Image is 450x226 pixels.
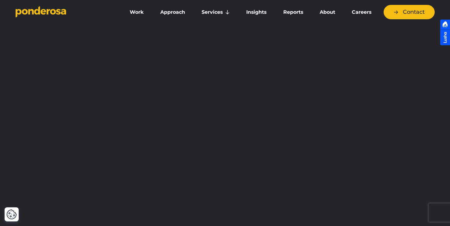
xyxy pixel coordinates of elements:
[6,209,17,220] img: Revisit consent button
[345,6,378,19] a: Careers
[153,6,192,19] a: Approach
[384,5,435,19] a: Contact
[16,6,113,18] a: Go to homepage
[6,209,17,220] button: Cookie Settings
[123,6,151,19] a: Work
[239,6,273,19] a: Insights
[276,6,310,19] a: Reports
[313,6,342,19] a: About
[195,6,237,19] a: Services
